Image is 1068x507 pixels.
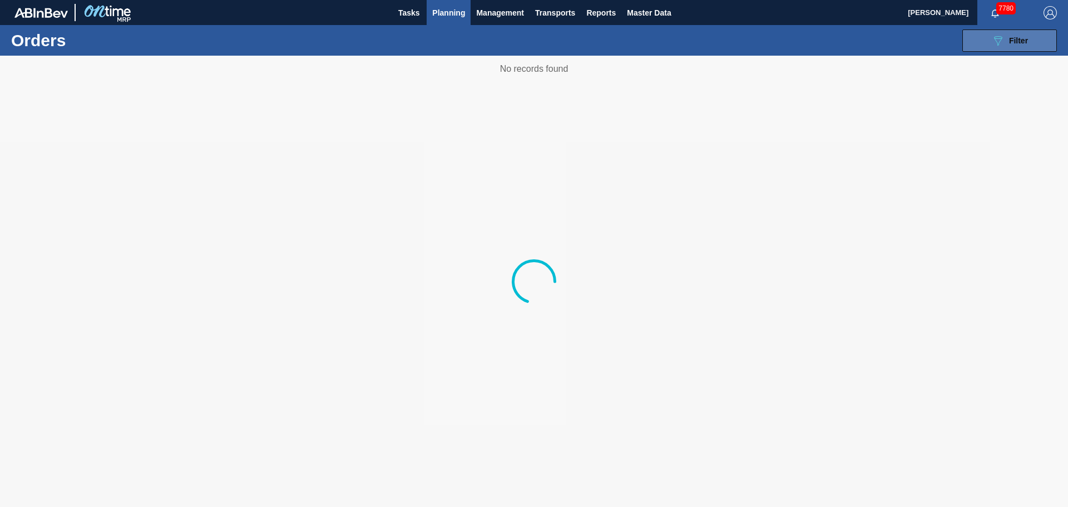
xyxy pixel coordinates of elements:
[1044,6,1057,19] img: Logout
[1009,36,1028,45] span: Filter
[627,6,671,19] span: Master Data
[977,5,1013,21] button: Notifications
[996,2,1016,14] span: 7780
[397,6,421,19] span: Tasks
[476,6,524,19] span: Management
[535,6,575,19] span: Transports
[432,6,465,19] span: Planning
[962,29,1057,52] button: Filter
[14,8,68,18] img: TNhmsLtSVTkK8tSr43FrP2fwEKptu5GPRR3wAAAABJRU5ErkJggg==
[586,6,616,19] span: Reports
[11,34,177,47] h1: Orders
